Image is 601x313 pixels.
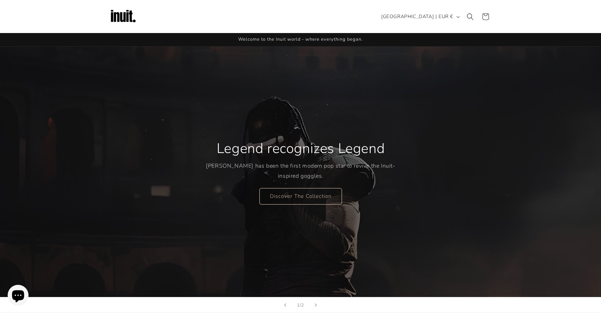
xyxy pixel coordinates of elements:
span: 2 [301,302,304,308]
inbox-online-store-chat: Shopify online store chat [6,285,31,307]
img: Inuit Logo [109,3,137,31]
button: [GEOGRAPHIC_DATA] | EUR € [377,10,463,23]
span: / [300,302,301,308]
span: Welcome to the Inuit world - where everything began. [238,36,363,42]
p: [PERSON_NAME] has been the first modern pop star to revive the Inuit-inspired goggles. [206,161,395,181]
span: 1 [297,302,300,308]
button: Next slide [308,297,323,313]
button: Previous slide [278,297,293,313]
h2: Legend recognizes Legend [216,139,384,158]
span: [GEOGRAPHIC_DATA] | EUR € [381,13,453,20]
div: Announcement [109,33,492,46]
a: Discover The Collection [259,188,342,204]
summary: Search [463,9,478,24]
